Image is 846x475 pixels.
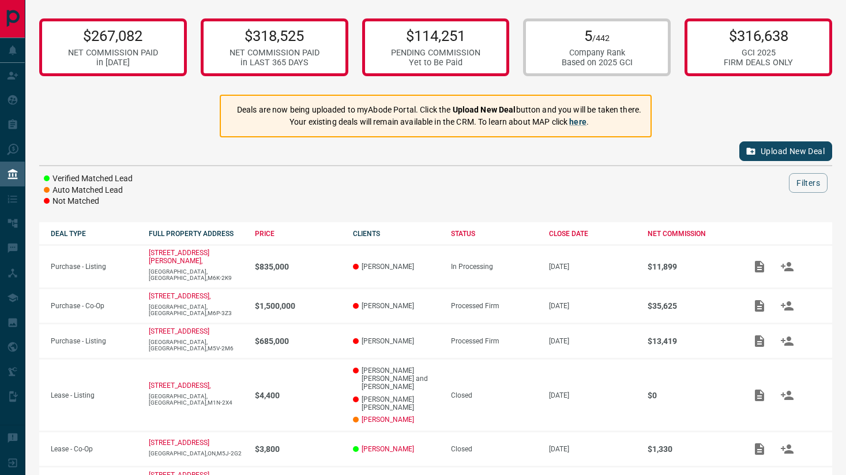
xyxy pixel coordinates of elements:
[149,327,209,335] a: [STREET_ADDRESS]
[592,33,610,43] span: /442
[51,230,137,238] div: DEAL TYPE
[724,48,793,58] div: GCI 2025
[549,263,636,271] p: [DATE]
[255,230,341,238] div: PRICE
[51,337,137,345] p: Purchase - Listing
[149,268,243,281] p: [GEOGRAPHIC_DATA],[GEOGRAPHIC_DATA],M6K-2K9
[451,302,537,310] div: Processed Firm
[391,27,480,44] p: $114,251
[149,304,243,316] p: [GEOGRAPHIC_DATA],[GEOGRAPHIC_DATA],M6P-3Z3
[255,444,341,454] p: $3,800
[549,302,636,310] p: [DATE]
[230,27,319,44] p: $318,525
[68,58,158,68] div: in [DATE]
[255,336,341,346] p: $685,000
[149,339,243,351] p: [GEOGRAPHIC_DATA],[GEOGRAPHIC_DATA],M5V-2M6
[746,301,773,309] span: Add / View Documents
[391,58,480,68] div: Yet to Be Paid
[68,27,158,44] p: $267,082
[746,262,773,270] span: Add / View Documents
[149,450,243,457] p: [GEOGRAPHIC_DATA],ON,M5J-2G2
[648,301,734,311] p: $35,625
[562,58,633,68] div: Based on 2025 GCI
[230,48,319,58] div: NET COMMISSION PAID
[362,416,414,424] a: [PERSON_NAME]
[149,393,243,406] p: [GEOGRAPHIC_DATA],[GEOGRAPHIC_DATA],M1N-2X4
[789,173,828,193] button: Filters
[255,262,341,271] p: $835,000
[149,230,243,238] div: FULL PROPERTY ADDRESS
[773,444,801,452] span: Match Clients
[648,444,734,454] p: $1,330
[648,262,734,271] p: $11,899
[746,444,773,452] span: Add / View Documents
[353,366,439,391] p: [PERSON_NAME] [PERSON_NAME] and [PERSON_NAME]
[353,263,439,271] p: [PERSON_NAME]
[391,48,480,58] div: PENDING COMMISSION
[51,445,137,453] p: Lease - Co-Op
[451,337,537,345] div: Processed Firm
[773,391,801,399] span: Match Clients
[648,230,734,238] div: NET COMMISSION
[237,116,641,128] p: Your existing deals will remain available in the CRM. To learn about MAP click .
[237,104,641,116] p: Deals are now being uploaded to myAbode Portal. Click the button and you will be taken there.
[724,27,793,44] p: $316,638
[44,196,133,207] li: Not Matched
[230,58,319,68] div: in LAST 365 DAYS
[746,391,773,399] span: Add / View Documents
[451,391,537,399] div: Closed
[453,105,516,114] strong: Upload New Deal
[255,391,341,400] p: $4,400
[451,263,537,271] div: In Processing
[569,117,586,126] a: here
[44,173,133,185] li: Verified Matched Lead
[353,395,439,412] p: [PERSON_NAME] [PERSON_NAME]
[353,337,439,345] p: [PERSON_NAME]
[149,292,210,300] a: [STREET_ADDRESS],
[549,337,636,345] p: [DATE]
[648,391,734,400] p: $0
[51,302,137,310] p: Purchase - Co-Op
[44,185,133,196] li: Auto Matched Lead
[648,336,734,346] p: $13,419
[451,230,537,238] div: STATUS
[562,27,633,44] p: 5
[562,48,633,58] div: Company Rank
[549,391,636,399] p: [DATE]
[51,391,137,399] p: Lease - Listing
[353,302,439,310] p: [PERSON_NAME]
[149,249,209,265] a: [STREET_ADDRESS][PERSON_NAME],
[362,445,414,453] a: [PERSON_NAME]
[51,263,137,271] p: Purchase - Listing
[549,445,636,453] p: [DATE]
[68,48,158,58] div: NET COMMISSION PAID
[739,141,832,161] a: Upload New Deal
[773,262,801,270] span: Match Clients
[255,301,341,311] p: $1,500,000
[549,230,636,238] div: CLOSE DATE
[149,382,210,390] a: [STREET_ADDRESS],
[773,336,801,345] span: Match Clients
[451,445,537,453] div: Closed
[773,301,801,309] span: Match Clients
[746,336,773,345] span: Add / View Documents
[149,439,209,447] a: [STREET_ADDRESS]
[353,230,439,238] div: CLIENTS
[724,58,793,68] div: FIRM DEALS ONLY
